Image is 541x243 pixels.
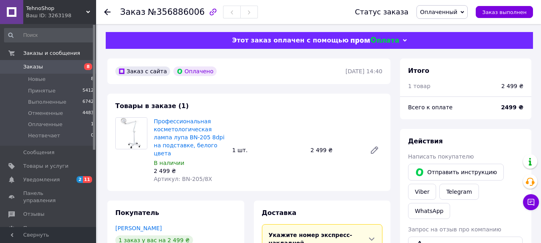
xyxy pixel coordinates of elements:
[154,176,212,182] span: Артикул: BN-205/8X
[523,194,539,210] button: Чат с покупателем
[173,66,217,76] div: Оплачено
[26,5,86,12] span: TehnoShop
[307,145,363,156] div: 2 499 ₴
[501,104,523,110] b: 2499 ₴
[115,102,189,110] span: Товары в заказе (1)
[408,153,474,160] span: Написать покупателю
[28,110,63,117] span: Отмененные
[346,68,382,74] time: [DATE] 14:40
[148,7,205,17] span: №356886006
[232,36,348,44] span: Этот заказ оплачен с помощью
[408,67,429,74] span: Итого
[115,66,170,76] div: Заказ с сайта
[91,121,94,128] span: 1
[23,225,56,232] span: Покупатели
[120,7,145,17] span: Заказ
[23,211,44,218] span: Отзывы
[23,190,74,204] span: Панель управления
[408,164,504,181] button: Отправить инструкцию
[229,145,308,156] div: 1 шт.
[154,167,226,175] div: 2 499 ₴
[262,209,297,217] span: Доставка
[408,83,430,89] span: 1 товар
[4,28,95,42] input: Поиск
[28,132,60,139] span: Неотвечает
[28,98,66,106] span: Выполненные
[23,176,60,183] span: Уведомления
[76,176,83,183] span: 2
[26,12,96,19] div: Ваш ID: 3263198
[91,132,94,139] span: 0
[84,63,92,70] span: 8
[23,63,43,70] span: Заказы
[408,226,501,233] span: Запрос на отзыв про компанию
[28,121,62,128] span: Оплаченные
[28,76,46,83] span: Новые
[355,8,408,16] div: Статус заказа
[82,110,94,117] span: 4483
[91,76,94,83] span: 8
[154,118,225,157] a: Профессиональная косметологическая лампа лупа BN-205 8dpi на подставке, белого цвета
[366,142,382,158] a: Редактировать
[501,82,523,90] div: 2 499 ₴
[476,6,533,18] button: Заказ выполнен
[408,104,453,110] span: Всего к оплате
[408,203,450,219] a: WhatsApp
[23,163,68,170] span: Товары и услуги
[482,9,527,15] span: Заказ выполнен
[408,184,436,200] a: Viber
[82,87,94,94] span: 5412
[83,176,92,183] span: 11
[115,209,159,217] span: Покупатель
[23,50,80,57] span: Заказы и сообщения
[115,225,162,231] a: [PERSON_NAME]
[408,137,443,145] span: Действия
[154,160,184,166] span: В наличии
[82,98,94,106] span: 6742
[420,9,457,15] span: Оплаченный
[439,184,479,200] a: Telegram
[23,149,54,156] span: Сообщения
[351,37,399,44] img: evopay logo
[104,8,111,16] div: Вернуться назад
[116,118,147,149] img: Профессиональная косметологическая лампа лупа BN-205 8dpi на подставке, белого цвета
[28,87,56,94] span: Принятые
